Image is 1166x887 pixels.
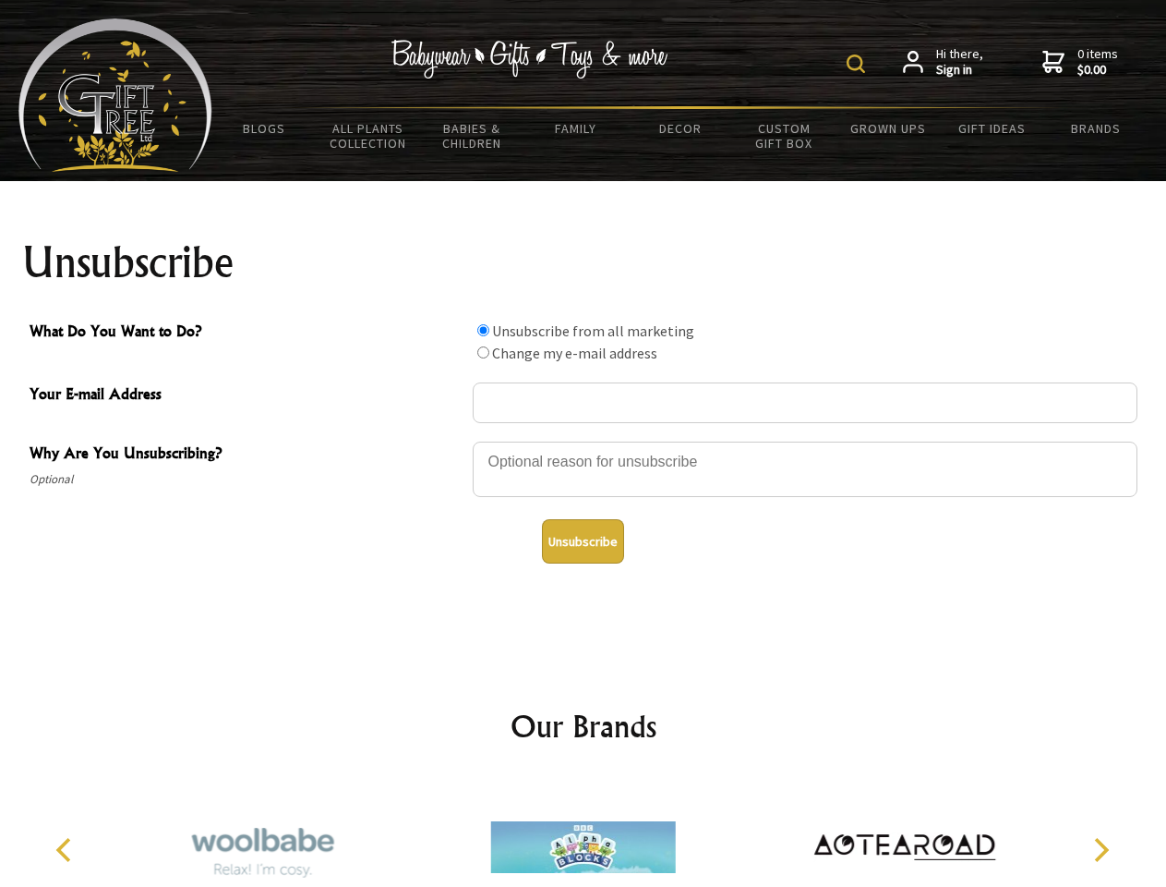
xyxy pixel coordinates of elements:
[903,46,983,79] a: Hi there,Sign in
[477,324,489,336] input: What Do You Want to Do?
[732,109,836,163] a: Custom Gift Box
[936,62,983,79] strong: Sign in
[628,109,732,148] a: Decor
[22,240,1145,285] h1: Unsubscribe
[1077,62,1118,79] strong: $0.00
[30,468,463,491] span: Optional
[940,109,1044,148] a: Gift Ideas
[30,442,463,468] span: Why Are You Unsubscribing?
[1042,46,1118,79] a: 0 items$0.00
[847,55,865,73] img: product search
[473,442,1137,497] textarea: Why Are You Unsubscribing?
[477,346,489,358] input: What Do You Want to Do?
[37,704,1130,748] h2: Our Brands
[1080,830,1121,870] button: Next
[1077,45,1118,79] span: 0 items
[524,109,629,148] a: Family
[46,830,87,870] button: Previous
[420,109,524,163] a: Babies & Children
[936,46,983,79] span: Hi there,
[317,109,421,163] a: All Plants Collection
[18,18,212,172] img: Babyware - Gifts - Toys and more...
[492,344,657,362] label: Change my e-mail address
[391,40,668,79] img: Babywear - Gifts - Toys & more
[473,383,1137,423] input: Your E-mail Address
[542,519,624,564] button: Unsubscribe
[1044,109,1148,148] a: Brands
[30,320,463,346] span: What Do You Want to Do?
[835,109,940,148] a: Grown Ups
[492,322,694,340] label: Unsubscribe from all marketing
[212,109,317,148] a: BLOGS
[30,383,463,409] span: Your E-mail Address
